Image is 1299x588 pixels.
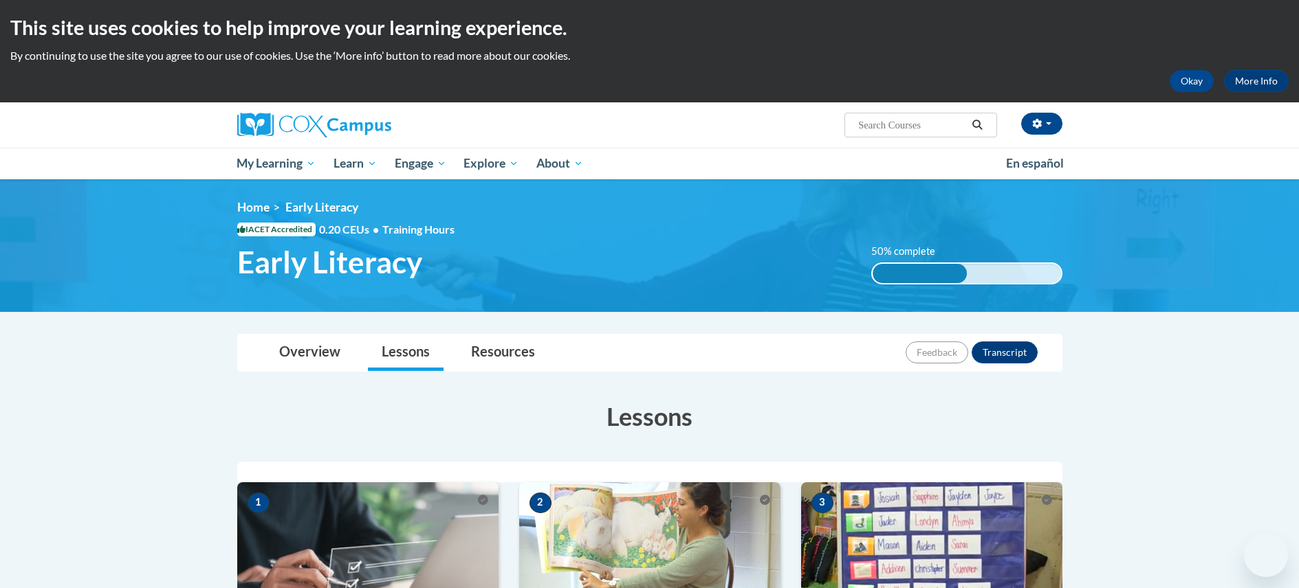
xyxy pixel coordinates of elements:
button: Account Settings [1021,113,1062,135]
div: 50% complete [873,264,967,283]
a: Explore [455,148,527,179]
span: • [373,223,379,236]
img: Cox Campus [237,113,391,137]
a: En español [997,149,1073,178]
a: More Info [1224,70,1289,92]
p: By continuing to use the site you agree to our use of cookies. Use the ‘More info’ button to read... [10,48,1289,63]
a: Learn [325,148,386,179]
input: Search Courses [857,117,967,133]
a: Lessons [368,335,444,371]
a: Resources [457,335,549,371]
a: Overview [265,335,354,371]
label: 50% complete [871,244,950,259]
span: Engage [395,155,446,172]
span: Training Hours [382,223,455,236]
span: Learn [334,155,377,172]
iframe: Button to launch messaging window [1244,533,1288,577]
a: Home [237,200,270,214]
span: Early Literacy [285,200,358,214]
h2: This site uses cookies to help improve your learning experience. [10,14,1289,41]
a: About [527,148,592,179]
span: Explore [463,155,518,172]
a: Cox Campus [237,113,499,137]
h3: Lessons [237,399,1062,433]
button: Transcript [972,341,1038,363]
span: 2 [530,493,552,513]
span: 0.20 CEUs [319,222,382,237]
span: En español [1006,156,1064,170]
span: About [536,155,583,172]
i:  [971,120,983,131]
button: Feedback [906,341,968,363]
span: IACET Accredited [237,223,316,236]
button: Okay [1170,70,1214,92]
button: Search [967,117,987,133]
span: 3 [811,493,833,513]
a: Engage [386,148,455,179]
span: Early Literacy [237,244,422,280]
a: My Learning [228,148,325,179]
div: Main menu [217,148,1083,179]
span: 1 [248,493,270,513]
span: My Learning [237,155,316,172]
